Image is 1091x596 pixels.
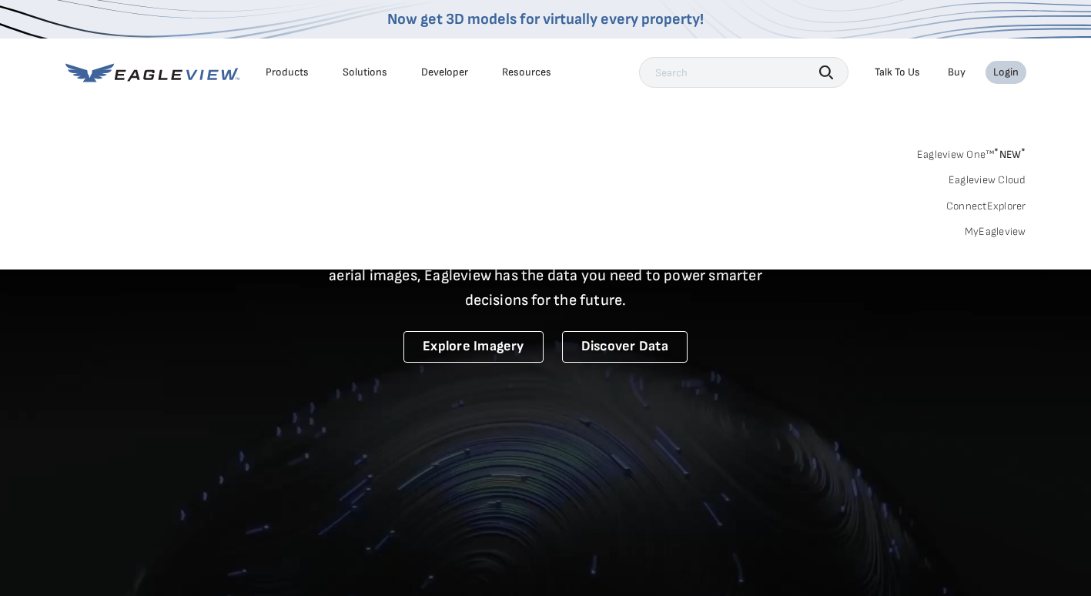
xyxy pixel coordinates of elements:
div: Resources [502,65,551,79]
span: NEW [994,148,1026,161]
div: Solutions [343,65,387,79]
p: A new era starts here. Built on more than 3.5 billion high-resolution aerial images, Eagleview ha... [310,239,781,313]
a: Explore Imagery [403,331,544,363]
a: Eagleview Cloud [949,173,1026,187]
a: Discover Data [562,331,688,363]
a: Developer [421,65,468,79]
a: Eagleview One™*NEW* [917,143,1026,161]
a: Buy [948,65,966,79]
a: MyEagleview [965,225,1026,239]
a: ConnectExplorer [946,199,1026,213]
div: Talk To Us [875,65,920,79]
input: Search [639,57,848,88]
a: Now get 3D models for virtually every property! [387,10,704,28]
div: Products [266,65,309,79]
div: Login [993,65,1019,79]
